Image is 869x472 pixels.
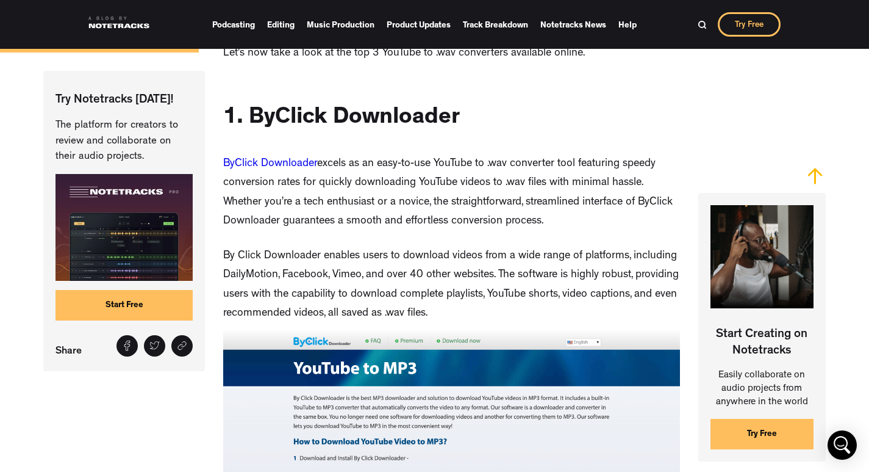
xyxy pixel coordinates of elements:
a: Podcasting [212,16,255,34]
a: Music Production [307,16,374,34]
a: Share on Facebook [116,335,138,357]
p: The platform for creators to review and collaborate on their audio projects. [55,118,193,165]
p: Start Creating on Notetracks [698,317,826,359]
a: Tweet [144,335,165,357]
p: Easily collaborate on audio projects from anywhere in the world [698,368,826,409]
p: Try Notetracks [DATE]! [55,92,193,109]
a: Start Free [55,290,193,321]
a: Try Free [718,12,781,37]
a: Notetracks News [540,16,606,34]
div: Open Intercom Messenger [828,430,857,460]
p: By Click Downloader enables users to download videos from a wide range of platforms, including Da... [223,247,680,324]
a: Try Free [710,418,814,449]
p: Let’s now take a look at the top 3 YouTube to .wav converters available online. [223,45,585,64]
a: Editing [267,16,295,34]
a: Help [618,16,637,34]
p: Share [55,342,88,360]
p: excels as an easy-to-use YouTube to .wav converter tool featuring speedy conversion rates for qui... [223,155,680,232]
img: Share link icon [177,341,187,351]
a: Product Updates [387,16,451,34]
img: Search Bar [698,20,707,29]
h2: 1. ByClick Downloader [223,104,460,134]
a: Track Breakdown [463,16,528,34]
a: ByClick Downloader [223,159,317,170]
